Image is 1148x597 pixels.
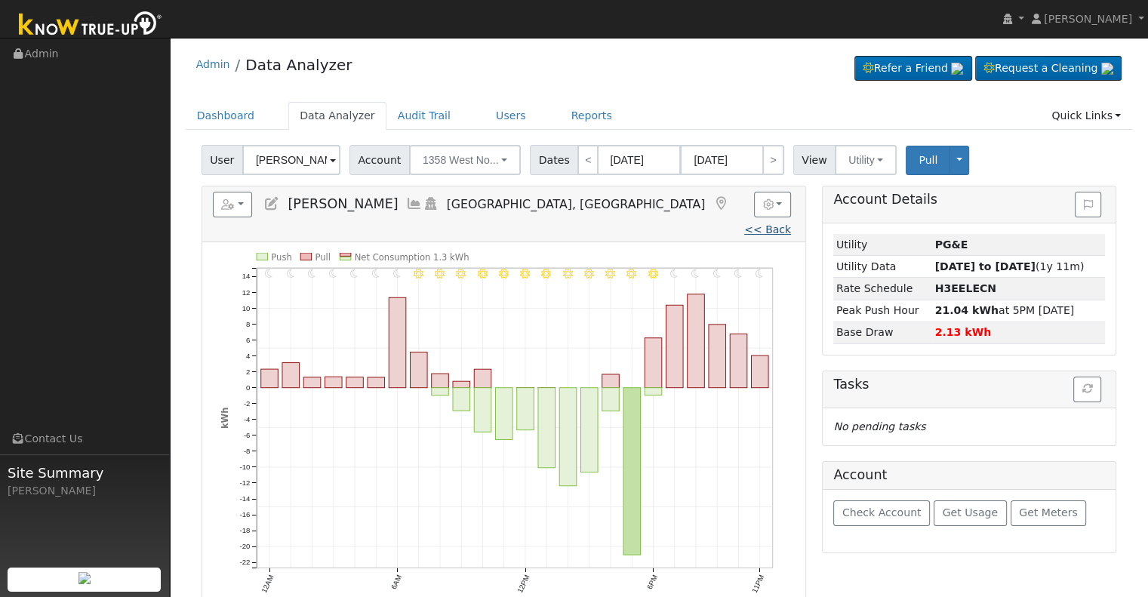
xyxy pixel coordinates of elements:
[833,377,1105,392] h5: Tasks
[833,300,932,322] td: Peak Push Hour
[303,377,321,388] rect: onclick=""
[645,388,662,395] rect: onclick=""
[709,325,726,388] rect: onclick=""
[239,526,250,534] text: -18
[286,269,294,278] i: 1AM - Clear
[477,269,487,278] i: 10AM - Clear
[368,377,385,388] rect: onclick=""
[271,252,292,263] text: Push
[11,8,170,42] img: Know True-Up
[943,506,998,519] span: Get Usage
[559,388,577,486] rect: onclick=""
[752,355,769,388] rect: onclick=""
[389,574,403,591] text: 6AM
[414,269,423,278] i: 7AM - Clear
[1011,500,1087,526] button: Get Meters
[432,374,449,388] rect: onclick=""
[244,399,251,408] text: -2
[712,196,729,211] a: Map
[762,145,783,175] a: >
[242,145,340,175] input: Select a User
[329,269,337,278] i: 3AM - Clear
[934,260,1084,272] span: (1y 11m)
[584,269,594,278] i: 3PM - Clear
[453,388,470,411] rect: onclick=""
[919,154,937,166] span: Pull
[713,269,721,278] i: 9PM - Clear
[560,102,623,130] a: Reports
[371,269,379,278] i: 5AM - Clear
[423,196,439,211] a: Login As (last 08/17/2025 9:09:12 PM)
[242,272,250,280] text: 14
[239,542,250,550] text: -20
[854,56,972,82] a: Refer a Friend
[242,304,250,312] text: 10
[833,192,1105,208] h5: Account Details
[219,408,229,429] text: kWh
[282,363,300,388] rect: onclick=""
[260,369,278,388] rect: onclick=""
[602,374,620,388] rect: onclick=""
[1019,506,1078,519] span: Get Meters
[288,196,398,211] span: [PERSON_NAME]
[246,336,250,344] text: 6
[354,252,469,263] text: Net Consumption 1.3 kWh
[409,145,521,175] button: 1358 West No...
[833,420,925,432] i: No pending tasks
[245,56,352,74] a: Data Analyzer
[474,388,491,432] rect: onclick=""
[456,269,466,278] i: 9AM - Clear
[406,196,423,211] a: Multi-Series Graph
[346,377,363,388] rect: onclick=""
[602,388,620,411] rect: onclick=""
[516,574,531,594] text: 12PM
[833,467,887,482] h5: Account
[8,483,162,499] div: [PERSON_NAME]
[246,383,250,392] text: 0
[835,145,897,175] button: Utility
[325,377,342,388] rect: onclick=""
[485,102,537,130] a: Users
[239,510,250,519] text: -16
[239,479,250,487] text: -12
[744,223,791,235] a: << Back
[242,288,250,296] text: 12
[538,388,556,468] rect: onclick=""
[499,269,509,278] i: 11AM - Clear
[541,269,551,278] i: 1PM - Clear
[202,145,243,175] span: User
[517,388,534,430] rect: onclick=""
[453,381,470,388] rect: onclick=""
[1073,377,1101,402] button: Refresh
[756,269,763,278] i: 11PM - Clear
[239,494,251,503] text: -14
[530,145,578,175] span: Dates
[8,463,162,483] span: Site Summary
[1044,13,1132,25] span: [PERSON_NAME]
[734,269,742,278] i: 10PM - Clear
[520,269,530,278] i: 12PM - Clear
[1101,63,1113,75] img: retrieve
[605,269,615,278] i: 4PM - Clear
[975,56,1122,82] a: Request a Cleaning
[410,352,427,388] rect: onclick=""
[833,256,932,278] td: Utility Data
[389,297,406,387] rect: onclick=""
[906,146,950,175] button: Pull
[645,574,659,591] text: 6PM
[350,269,358,278] i: 4AM - Clear
[435,269,445,278] i: 8AM - Clear
[393,269,401,278] i: 6AM - Clear
[670,269,678,278] i: 7PM - Clear
[246,320,250,328] text: 8
[626,269,636,278] i: 5PM - Clear
[244,447,251,455] text: -8
[239,558,250,566] text: -22
[196,58,230,70] a: Admin
[934,238,968,251] strong: ID: 17082387, authorized: 07/21/25
[793,145,836,175] span: View
[934,326,991,338] strong: 2.13 kWh
[577,145,599,175] a: <
[730,334,747,387] rect: onclick=""
[833,234,932,256] td: Utility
